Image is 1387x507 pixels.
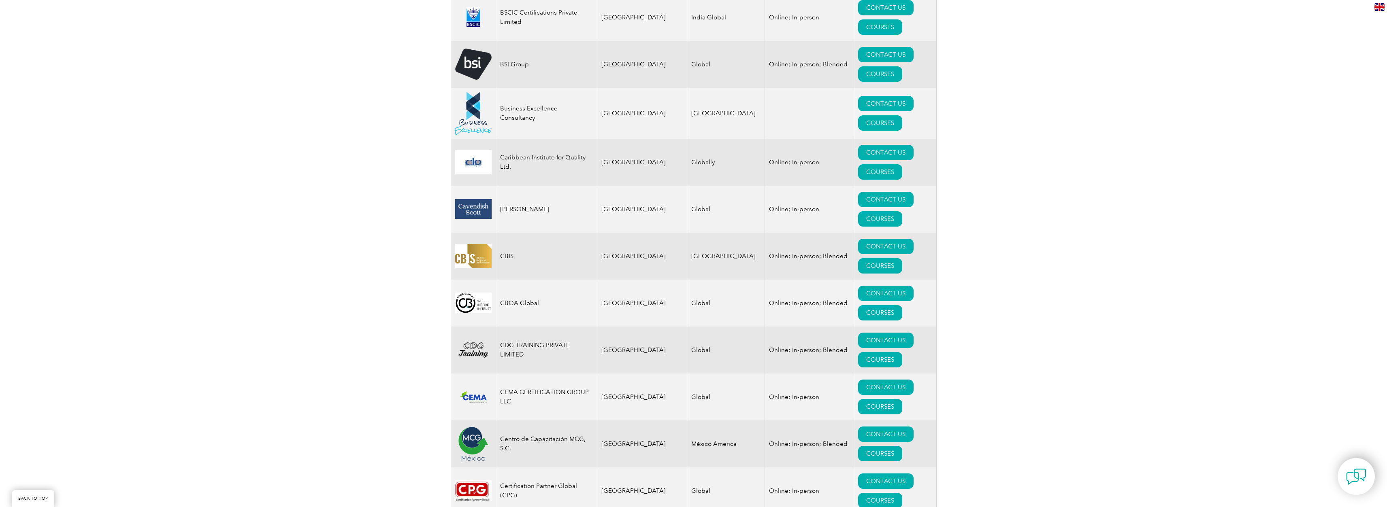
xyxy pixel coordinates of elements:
[858,66,902,82] a: COURSES
[858,258,902,274] a: COURSES
[455,244,492,268] img: 07dbdeaf-5408-eb11-a813-000d3ae11abd-logo.jpg
[597,327,687,373] td: [GEOGRAPHIC_DATA]
[1346,467,1366,487] img: contact-chat.png
[858,473,914,489] a: CONTACT US
[858,352,902,367] a: COURSES
[455,339,492,360] img: 25ebede5-885b-ef11-bfe3-000d3ad139cf-logo.png
[858,115,902,131] a: COURSES
[687,233,765,280] td: [GEOGRAPHIC_DATA]
[858,305,902,320] a: COURSES
[858,239,914,254] a: CONTACT US
[858,145,914,160] a: CONTACT US
[687,327,765,373] td: Global
[455,49,492,80] img: 5f72c78c-dabc-ea11-a814-000d3a79823d-logo.png
[597,186,687,233] td: [GEOGRAPHIC_DATA]
[455,150,492,174] img: d6ccebca-6c76-ed11-81ab-0022481565fd-logo.jpg
[455,7,492,27] img: d624547b-a6e0-e911-a812-000d3a795b83-logo.png
[455,92,492,135] img: 48df379e-2966-eb11-a812-00224814860b-logo.png
[1374,3,1385,11] img: en
[858,47,914,62] a: CONTACT US
[496,41,597,88] td: BSI Group
[687,186,765,233] td: Global
[765,233,854,280] td: Online; In-person; Blended
[597,420,687,467] td: [GEOGRAPHIC_DATA]
[455,426,492,462] img: 21edb52b-d01a-eb11-a813-000d3ae11abd-logo.png
[496,233,597,280] td: CBIS
[765,139,854,186] td: Online; In-person
[858,399,902,414] a: COURSES
[496,139,597,186] td: Caribbean Institute for Quality Ltd.
[496,88,597,139] td: Business Excellence Consultancy
[765,420,854,467] td: Online; In-person; Blended
[496,327,597,373] td: CDG TRAINING PRIVATE LIMITED
[687,373,765,420] td: Global
[597,373,687,420] td: [GEOGRAPHIC_DATA]
[597,88,687,139] td: [GEOGRAPHIC_DATA]
[765,327,854,373] td: Online; In-person; Blended
[765,373,854,420] td: Online; In-person
[687,280,765,327] td: Global
[496,373,597,420] td: CEMA CERTIFICATION GROUP LLC
[765,186,854,233] td: Online; In-person
[858,426,914,442] a: CONTACT US
[858,286,914,301] a: CONTACT US
[765,280,854,327] td: Online; In-person; Blended
[496,186,597,233] td: [PERSON_NAME]
[858,192,914,207] a: CONTACT US
[858,446,902,461] a: COURSES
[858,96,914,111] a: CONTACT US
[687,88,765,139] td: [GEOGRAPHIC_DATA]
[496,420,597,467] td: Centro de Capacitación MCG, S.C.
[858,211,902,227] a: COURSES
[496,280,597,327] td: CBQA Global
[455,199,492,219] img: 58800226-346f-eb11-a812-00224815377e-logo.png
[687,420,765,467] td: México America
[687,139,765,186] td: Globally
[597,139,687,186] td: [GEOGRAPHIC_DATA]
[455,388,492,406] img: f4e4f87f-e3f1-ee11-904b-002248931104-logo.png
[858,333,914,348] a: CONTACT US
[597,41,687,88] td: [GEOGRAPHIC_DATA]
[858,164,902,180] a: COURSES
[687,41,765,88] td: Global
[858,19,902,35] a: COURSES
[597,233,687,280] td: [GEOGRAPHIC_DATA]
[597,280,687,327] td: [GEOGRAPHIC_DATA]
[858,380,914,395] a: CONTACT US
[765,41,854,88] td: Online; In-person; Blended
[455,480,492,502] img: feef57d9-ad92-e711-810d-c4346bc54034-logo.jpg
[12,490,54,507] a: BACK TO TOP
[455,293,492,313] img: 6f6ba32e-03e9-eb11-bacb-00224814b282-logo.png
